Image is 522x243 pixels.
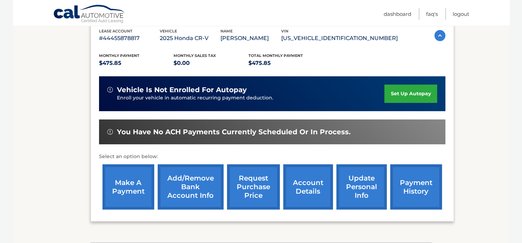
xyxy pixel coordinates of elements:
[107,87,113,93] img: alert-white.svg
[117,94,385,102] p: Enroll your vehicle in automatic recurring payment deduction.
[281,29,288,33] span: vin
[174,53,216,58] span: Monthly sales Tax
[227,164,280,210] a: request purchase price
[220,33,281,43] p: [PERSON_NAME]
[283,164,333,210] a: account details
[117,128,351,136] span: You have no ACH payments currently scheduled or in process.
[281,33,398,43] p: [US_VEHICLE_IDENTIFICATION_NUMBER]
[99,153,445,161] p: Select an option below:
[248,53,303,58] span: Total Monthly Payment
[107,129,113,135] img: alert-white.svg
[434,30,445,41] img: accordion-active.svg
[99,58,174,68] p: $475.85
[390,164,442,210] a: payment history
[453,8,469,20] a: Logout
[99,29,132,33] span: lease account
[117,86,247,94] span: vehicle is not enrolled for autopay
[158,164,224,210] a: Add/Remove bank account info
[248,58,323,68] p: $475.85
[384,85,437,103] a: set up autopay
[336,164,387,210] a: update personal info
[384,8,411,20] a: Dashboard
[160,33,220,43] p: 2025 Honda CR-V
[174,58,248,68] p: $0.00
[220,29,233,33] span: name
[102,164,154,210] a: make a payment
[99,33,160,43] p: #44455878817
[426,8,438,20] a: FAQ's
[160,29,177,33] span: vehicle
[99,53,139,58] span: Monthly Payment
[53,4,126,25] a: Cal Automotive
